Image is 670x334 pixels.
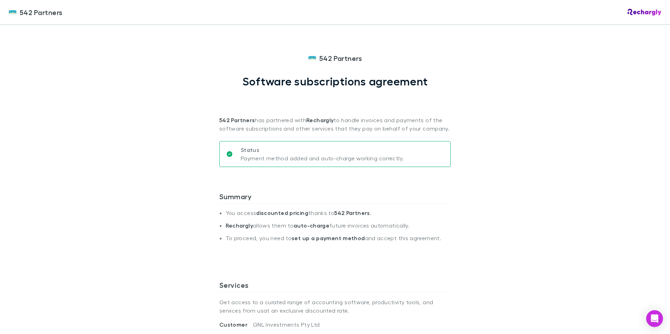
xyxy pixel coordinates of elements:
span: 542 Partners [20,7,63,18]
strong: Rechargly [306,117,334,124]
p: Get access to a curated range of accounting software, productivity tools, and services from us at... [219,292,451,320]
span: GNL Investments Pty Ltd [253,321,320,328]
li: allows them to future invoices automatically. [226,222,451,235]
span: Customer [219,321,253,328]
img: Rechargly Logo [628,9,662,16]
h1: Software subscriptions agreement [242,75,428,88]
strong: set up a payment method [292,235,365,242]
h3: Services [219,281,451,292]
img: 542 Partners's Logo [308,54,316,62]
div: Open Intercom Messenger [646,310,663,327]
h3: Summary [219,192,451,203]
li: You access thanks to . [226,209,451,222]
p: Payment method added and auto-charge working correctly. [241,154,404,162]
span: 542 Partners [319,53,362,63]
strong: auto-charge [294,222,329,229]
p: Status [241,146,404,154]
li: To proceed, you need to and accept this agreement. [226,235,451,247]
strong: discounted pricing [256,209,308,216]
strong: 542 Partners [219,117,255,124]
img: 542 Partners's Logo [8,8,17,16]
p: has partnered with to handle invoices and payments of the software subscriptions and other servic... [219,88,451,133]
strong: 542 Partners [334,209,370,216]
strong: Rechargly [226,222,253,229]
